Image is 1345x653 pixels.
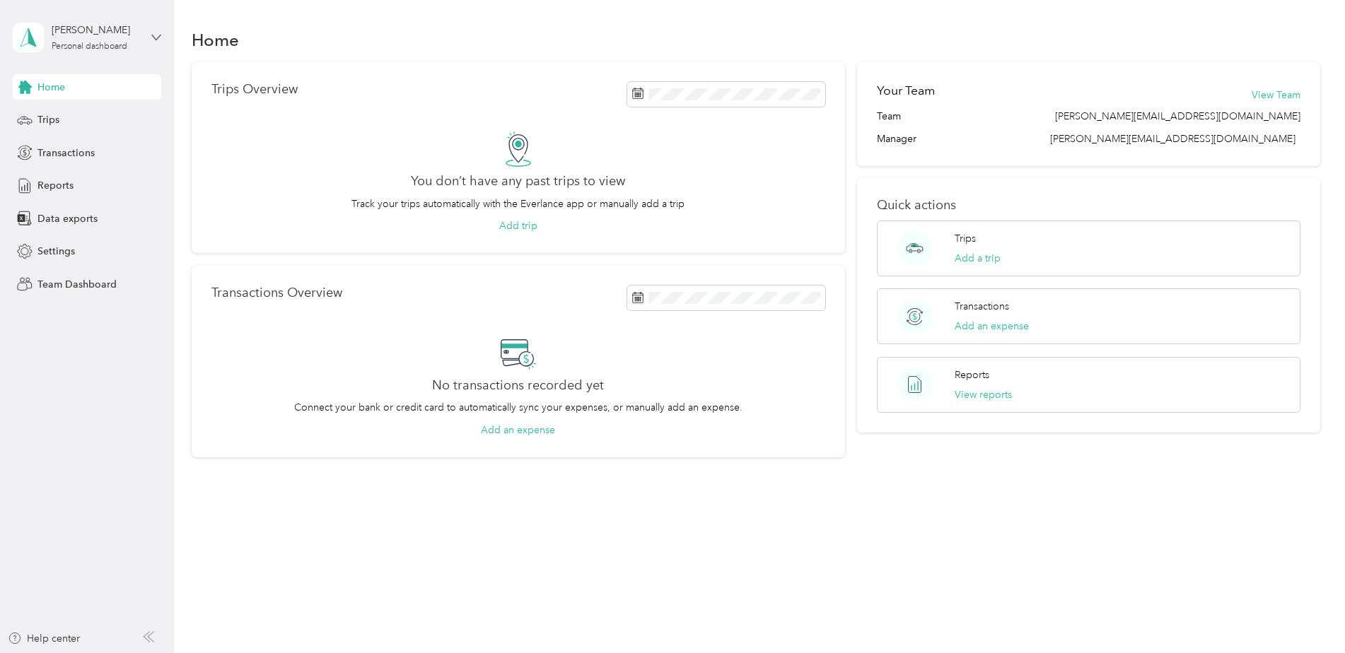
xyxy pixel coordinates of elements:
[211,286,342,300] p: Transactions Overview
[411,174,625,189] h2: You don’t have any past trips to view
[955,299,1009,314] p: Transactions
[37,80,65,95] span: Home
[37,146,95,160] span: Transactions
[37,244,75,259] span: Settings
[351,196,685,211] p: Track your trips automatically with the Everlance app or manually add a trip
[52,23,140,37] div: [PERSON_NAME]
[8,631,80,646] button: Help center
[1055,109,1300,124] span: [PERSON_NAME][EMAIL_ADDRESS][DOMAIN_NAME]
[877,198,1300,213] p: Quick actions
[1050,133,1295,145] span: [PERSON_NAME][EMAIL_ADDRESS][DOMAIN_NAME]
[37,211,98,226] span: Data exports
[955,387,1012,402] button: View reports
[877,131,916,146] span: Manager
[955,231,976,246] p: Trips
[37,178,74,193] span: Reports
[192,33,239,47] h1: Home
[877,82,935,100] h2: Your Team
[52,42,127,51] div: Personal dashboard
[1252,88,1300,102] button: View Team
[955,367,989,382] p: Reports
[432,378,604,393] h2: No transactions recorded yet
[211,82,298,97] p: Trips Overview
[481,423,555,437] button: Add an expense
[955,251,1001,266] button: Add a trip
[877,109,901,124] span: Team
[1266,574,1345,653] iframe: Everlance-gr Chat Button Frame
[37,112,59,127] span: Trips
[499,218,537,233] button: Add trip
[955,319,1029,334] button: Add an expense
[37,277,117,292] span: Team Dashboard
[294,400,743,415] p: Connect your bank or credit card to automatically sync your expenses, or manually add an expense.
